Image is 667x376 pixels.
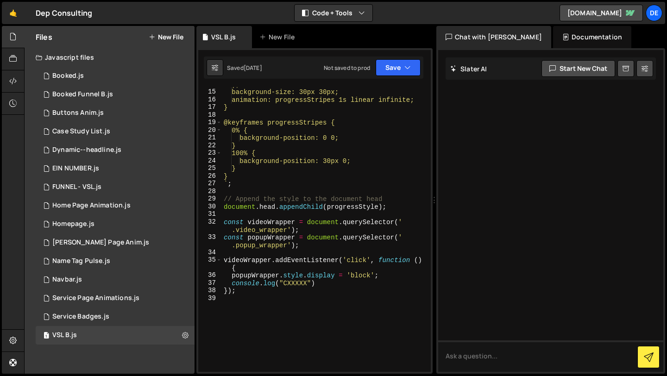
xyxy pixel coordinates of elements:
[36,215,195,233] div: 12162/29470.js
[36,159,195,178] div: 12162/36390.js
[295,5,372,21] button: Code + Tools
[2,2,25,24] a: 🤙
[324,64,370,72] div: Not saved to prod
[52,313,109,321] div: Service Badges.js
[198,126,222,134] div: 20
[36,178,195,196] div: 12162/35769.js
[198,157,222,165] div: 24
[198,88,222,96] div: 15
[52,238,149,247] div: [PERSON_NAME] Page Anim.js
[36,196,195,215] div: 12162/30538.js
[36,85,195,104] div: 12162/35795.js
[198,142,222,150] div: 22
[36,122,195,141] div: 12162/30508.js
[198,164,222,172] div: 25
[36,252,195,270] div: 12162/29515.js
[198,210,222,218] div: 31
[36,307,195,326] div: 12162/29691.js
[52,201,131,210] div: Home Page Animation.js
[244,64,262,72] div: [DATE]
[450,64,487,73] h2: Slater AI
[436,26,551,48] div: Chat with [PERSON_NAME]
[198,256,222,271] div: 35
[52,90,113,99] div: Booked Funnel B.js
[52,127,110,136] div: Case Study List.js
[198,172,222,180] div: 26
[52,164,99,173] div: EIN NUMBER.js
[198,203,222,211] div: 30
[52,294,139,302] div: Service Page Animations.js
[198,218,222,233] div: 32
[376,59,421,76] button: Save
[52,220,94,228] div: Homepage.js
[646,5,662,21] a: De
[198,96,222,104] div: 16
[52,109,104,117] div: Buttons Anim.js
[36,67,195,85] div: 12162/36417.js
[198,134,222,142] div: 21
[36,233,195,252] div: 12162/30921.js
[44,332,49,340] span: 1
[52,257,110,265] div: Name Tag Pulse.js
[198,249,222,257] div: 34
[198,195,222,203] div: 29
[36,141,195,159] div: 12162/36889.js
[36,32,52,42] h2: Files
[198,119,222,126] div: 19
[198,271,222,279] div: 36
[52,146,121,154] div: Dynamic--headline.js
[259,32,298,42] div: New File
[198,287,222,295] div: 38
[52,72,84,80] div: Booked.js
[227,64,262,72] div: Saved
[198,295,222,302] div: 39
[36,7,92,19] div: Dep Consulting
[198,103,222,111] div: 17
[149,33,183,41] button: New File
[36,104,195,122] div: 12162/31102.js
[52,331,77,339] div: VSL B.js
[52,183,101,191] div: FUNNEL - VSL.js
[198,188,222,195] div: 28
[198,111,222,119] div: 18
[211,32,236,42] div: VSL B.js
[198,149,222,157] div: 23
[52,276,82,284] div: Navbar.js
[560,5,643,21] a: [DOMAIN_NAME]
[36,289,195,307] div: 12162/30506.js
[198,233,222,249] div: 33
[198,180,222,188] div: 27
[198,279,222,287] div: 37
[36,326,195,345] div: 12162/35788.js
[25,48,195,67] div: Javascript files
[553,26,631,48] div: Documentation
[541,60,615,77] button: Start new chat
[36,270,195,289] div: 12162/29235.js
